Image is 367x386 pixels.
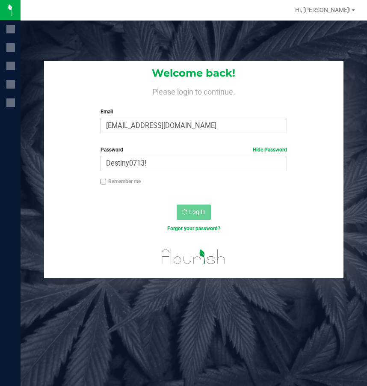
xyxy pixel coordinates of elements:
[253,147,287,153] a: Hide Password
[44,68,343,79] h1: Welcome back!
[167,226,220,232] a: Forgot your password?
[101,179,107,185] input: Remember me
[295,6,351,13] span: Hi, [PERSON_NAME]!
[177,205,211,220] button: Log In
[156,241,231,272] img: flourish_logo.svg
[101,178,141,185] label: Remember me
[44,86,343,96] h4: Please login to continue.
[189,208,206,215] span: Log In
[101,147,123,153] span: Password
[101,108,287,116] label: Email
